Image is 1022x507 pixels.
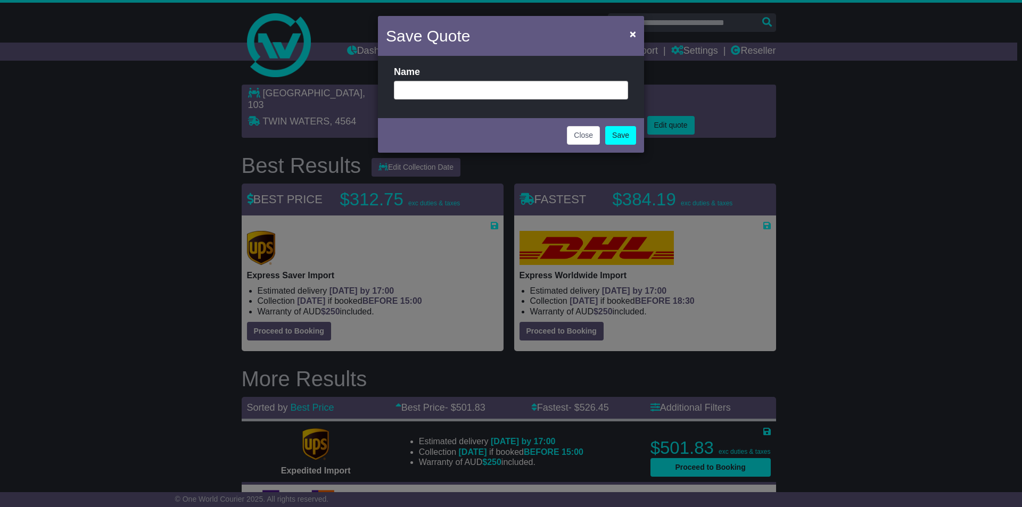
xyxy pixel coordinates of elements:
h4: Save Quote [386,24,470,48]
a: Save [605,126,636,145]
button: Close [567,126,600,145]
span: × [630,28,636,40]
label: Name [394,67,420,78]
button: Close [624,23,641,45]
